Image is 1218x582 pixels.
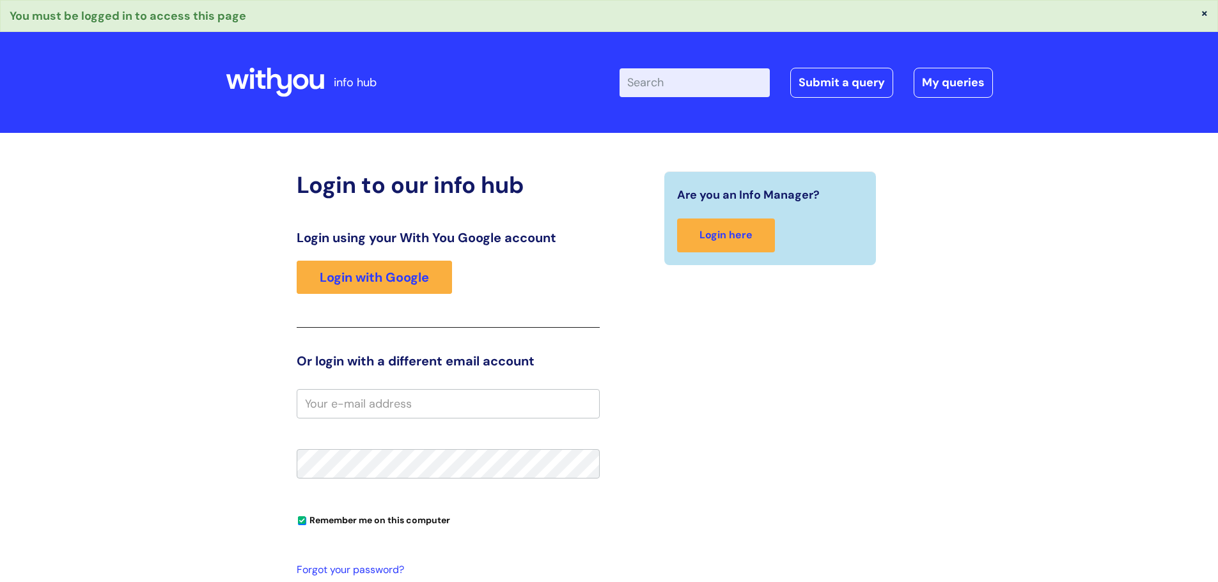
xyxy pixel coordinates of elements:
[334,72,377,93] p: info hub
[790,68,893,97] a: Submit a query
[1201,7,1208,19] button: ×
[297,561,593,579] a: Forgot your password?
[297,171,600,199] h2: Login to our info hub
[297,230,600,245] h3: Login using your With You Google account
[677,218,775,252] a: Login here
[297,353,600,369] h3: Or login with a different email account
[297,261,452,294] a: Login with Google
[677,185,820,205] span: Are you an Info Manager?
[620,68,770,96] input: Search
[297,512,450,526] label: Remember me on this computer
[297,389,600,418] input: Your e-mail address
[297,509,600,530] div: You can uncheck this option if you're logging in from a shared device
[298,517,306,525] input: Remember me on this computer
[914,68,993,97] a: My queries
